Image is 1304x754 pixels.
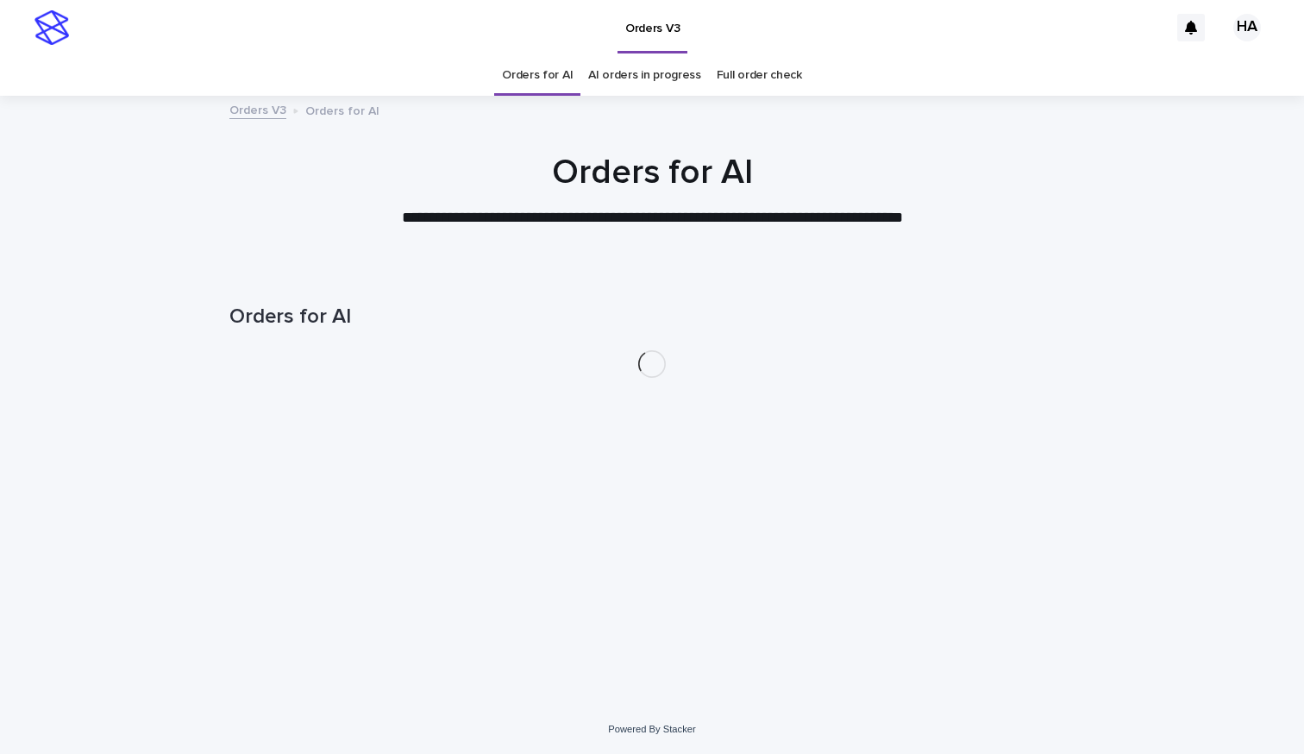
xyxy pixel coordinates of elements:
img: stacker-logo-s-only.png [34,10,69,45]
a: Full order check [717,55,802,96]
div: HA [1233,14,1261,41]
p: Orders for AI [305,100,379,119]
a: Orders for AI [502,55,573,96]
h1: Orders for AI [229,152,1075,193]
a: Powered By Stacker [608,724,695,734]
a: Orders V3 [229,99,286,119]
h1: Orders for AI [229,305,1075,330]
a: AI orders in progress [588,55,701,96]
